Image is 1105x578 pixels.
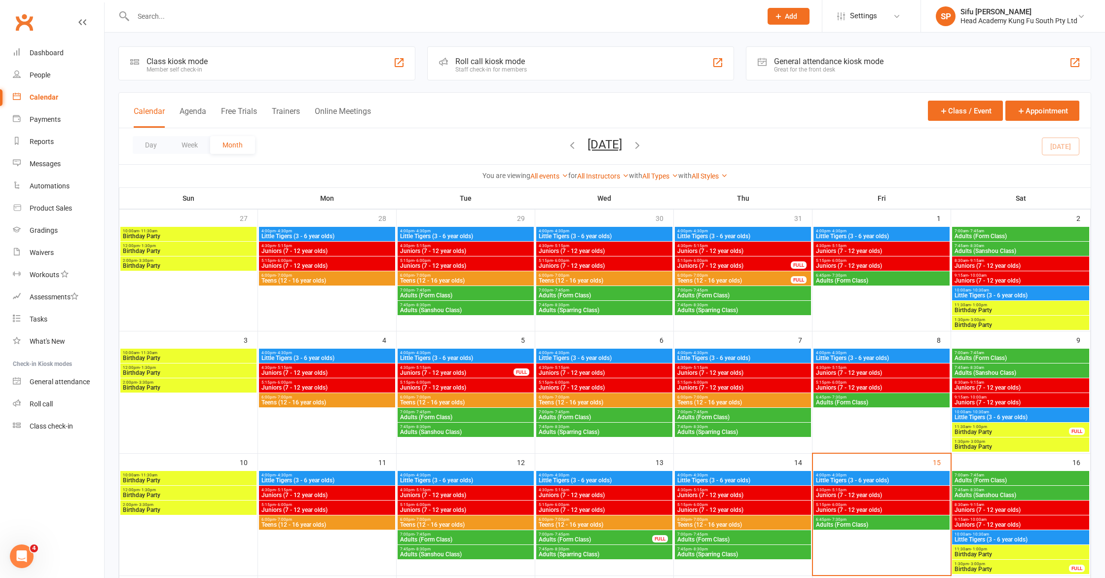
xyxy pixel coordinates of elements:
[30,544,38,552] span: 4
[954,318,1087,322] span: 1:30pm
[538,303,670,307] span: 7:45pm
[815,380,948,385] span: 5:15pm
[954,248,1087,254] span: Adults (Sanshou Class)
[692,410,708,414] span: - 7:45pm
[30,115,61,123] div: Payments
[815,365,948,370] span: 4:30pm
[954,355,1087,361] span: Adults (Form Class)
[276,258,292,263] span: - 6:00pm
[30,182,70,190] div: Automations
[13,175,104,197] a: Automations
[692,380,708,385] span: - 6:00pm
[968,244,984,248] span: - 8:30am
[261,365,393,370] span: 4:30pm
[677,292,809,298] span: Adults (Form Class)
[968,395,987,399] span: - 10:00am
[968,365,984,370] span: - 8:30am
[122,229,255,233] span: 10:00am
[261,244,393,248] span: 4:30pm
[169,136,210,154] button: Week
[954,414,1087,420] span: Little Tigers (3 - 6 year olds)
[798,331,812,348] div: 7
[276,395,292,399] span: - 7:00pm
[261,399,393,405] span: Teens (12 - 16 year olds)
[400,425,532,429] span: 7:45pm
[455,57,527,66] div: Roll call kiosk mode
[378,210,396,226] div: 28
[692,244,708,248] span: - 5:15pm
[815,355,948,361] span: Little Tigers (3 - 6 year olds)
[815,370,948,376] span: Juniors (7 - 12 year olds)
[677,229,809,233] span: 4:00pm
[400,263,532,269] span: Juniors (7 - 12 year olds)
[13,308,104,330] a: Tasks
[30,249,54,256] div: Waivers
[400,355,532,361] span: Little Tigers (3 - 6 year olds)
[954,233,1087,239] span: Adults (Form Class)
[538,425,670,429] span: 7:45pm
[774,66,884,73] div: Great for the front desk
[517,210,535,226] div: 29
[13,393,104,415] a: Roll call
[936,6,956,26] div: SP
[629,172,642,180] strong: with
[414,425,431,429] span: - 8:30pm
[969,318,985,322] span: - 3:00pm
[414,410,431,414] span: - 7:45pm
[968,258,984,263] span: - 9:15am
[954,307,1087,313] span: Birthday Party
[660,331,673,348] div: 6
[794,210,812,226] div: 31
[692,365,708,370] span: - 5:15pm
[971,288,989,292] span: - 10:30am
[692,258,708,263] span: - 6:00pm
[791,261,807,269] div: FULL
[954,303,1087,307] span: 11:30am
[954,380,1087,385] span: 8:30am
[261,395,393,399] span: 6:00pm
[538,414,670,420] span: Adults (Form Class)
[261,351,393,355] span: 4:00pm
[538,248,670,254] span: Juniors (7 - 12 year olds)
[677,248,809,254] span: Juniors (7 - 12 year olds)
[954,288,1087,292] span: 10:00am
[538,258,670,263] span: 5:15pm
[258,188,397,209] th: Mon
[830,229,847,233] span: - 4:30pm
[13,264,104,286] a: Workouts
[1005,101,1079,121] button: Appointment
[414,395,431,399] span: - 7:00pm
[315,107,371,128] button: Online Meetings
[122,385,255,391] span: Birthday Party
[968,380,984,385] span: - 9:15am
[553,351,569,355] span: - 4:30pm
[122,370,255,376] span: Birthday Party
[954,229,1087,233] span: 7:00am
[133,136,169,154] button: Day
[139,351,157,355] span: - 11:30am
[1076,210,1090,226] div: 2
[30,422,73,430] div: Class check-in
[677,399,809,405] span: Teens (12 - 16 year olds)
[538,370,670,376] span: Juniors (7 - 12 year olds)
[577,172,629,180] a: All Instructors
[692,288,708,292] span: - 7:45pm
[455,66,527,73] div: Staff check-in for members
[553,365,569,370] span: - 5:15pm
[815,385,948,391] span: Juniors (7 - 12 year olds)
[937,210,951,226] div: 1
[815,229,948,233] span: 4:00pm
[276,229,292,233] span: - 4:30pm
[400,370,514,376] span: Juniors (7 - 12 year olds)
[677,233,809,239] span: Little Tigers (3 - 6 year olds)
[140,244,156,248] span: - 1:30pm
[276,380,292,385] span: - 6:00pm
[678,172,692,180] strong: with
[261,248,393,254] span: Juniors (7 - 12 year olds)
[954,351,1087,355] span: 7:00am
[400,292,532,298] span: Adults (Form Class)
[530,172,568,180] a: All events
[954,263,1087,269] span: Juniors (7 - 12 year olds)
[261,380,393,385] span: 5:15pm
[968,229,984,233] span: - 7:45am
